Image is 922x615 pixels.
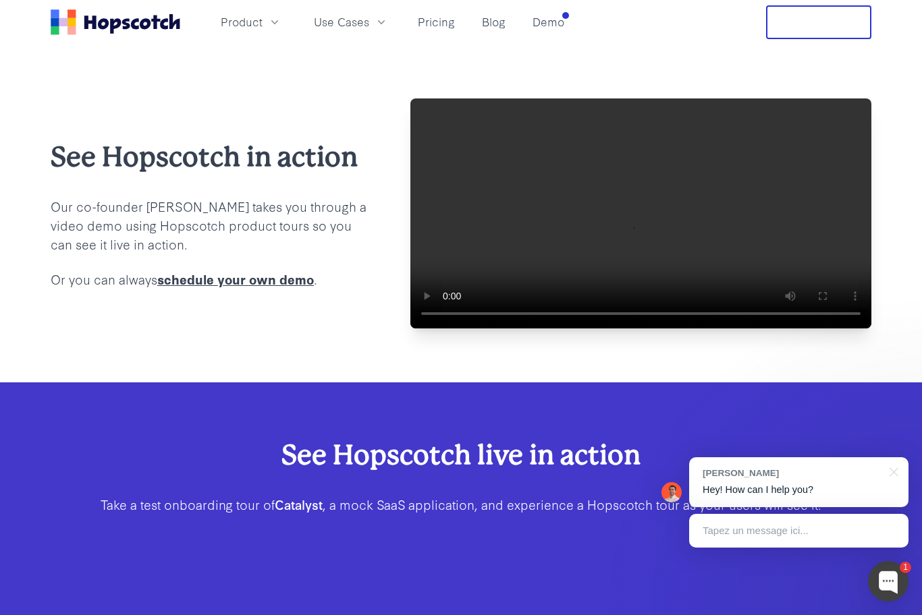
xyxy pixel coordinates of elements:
button: Product [213,11,290,33]
p: Or you can always . [51,270,367,289]
p: Hey! How can I help you? [703,483,895,497]
b: Catalyst [275,495,323,513]
a: Demo [527,11,570,33]
a: Home [51,9,180,35]
div: Tapez un message ici... [689,514,909,548]
a: schedule your own demo [157,270,314,288]
img: Mark Spera [661,482,682,502]
button: Use Cases [306,11,396,33]
a: Blog [477,11,511,33]
span: Use Cases [314,13,369,30]
p: Our co-founder [PERSON_NAME] takes you through a video demo using Hopscotch product tours so you ... [51,197,367,254]
span: Product [221,13,263,30]
p: Take a test onboarding tour of , a mock SaaS application, and experience a Hopscotch tour as your... [94,495,828,514]
button: Free Trial [766,5,871,39]
a: Pricing [412,11,460,33]
h2: See Hopscotch in action [51,138,367,175]
h2: See Hopscotch live in action [94,436,828,473]
div: 1 [900,562,911,573]
div: [PERSON_NAME] [703,467,882,479]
